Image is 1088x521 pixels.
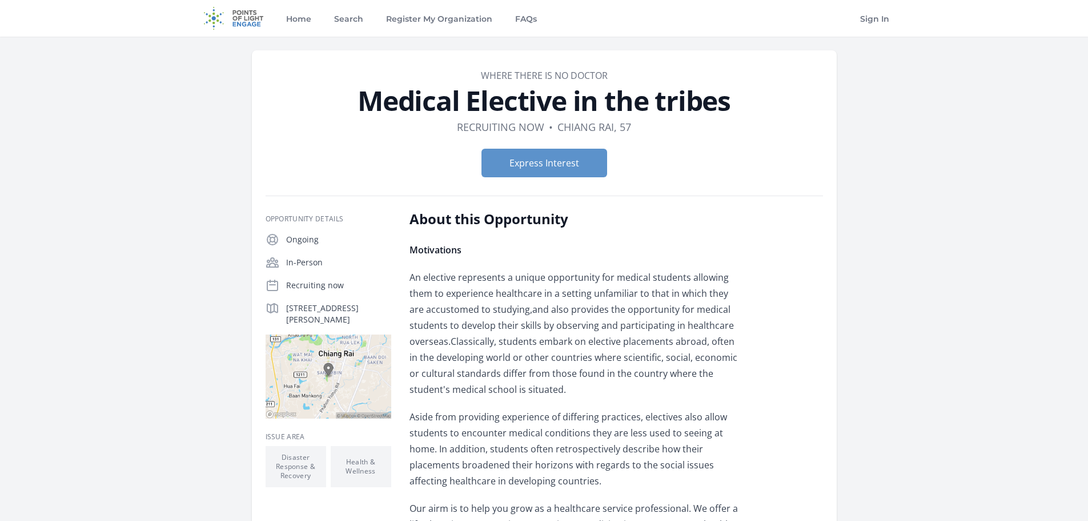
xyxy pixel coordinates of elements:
p: In-Person [286,257,391,268]
h3: Opportunity Details [266,214,391,224]
dd: Recruiting now [457,119,544,135]
button: Express Interest [481,149,607,177]
li: Disaster Response & Recovery [266,446,326,487]
div: • [549,119,553,135]
p: Ongoing [286,234,391,245]
p: [STREET_ADDRESS][PERSON_NAME] [286,303,391,325]
p: An elective represents a unique opportunity for medical students allowing them to experience heal... [409,269,744,397]
img: Map [266,335,391,419]
dd: Chiang Rai, 57 [557,119,631,135]
strong: Motivations [409,244,461,256]
h2: About this Opportunity [409,210,744,228]
p: Aside from providing experience of differing practices, electives also allow students to encounte... [409,409,744,489]
a: Where There Is No Doctor [481,69,608,82]
li: Health & Wellness [331,446,391,487]
p: Recruiting now [286,280,391,291]
h1: Medical Elective in the tribes [266,87,823,114]
h3: Issue area [266,432,391,442]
